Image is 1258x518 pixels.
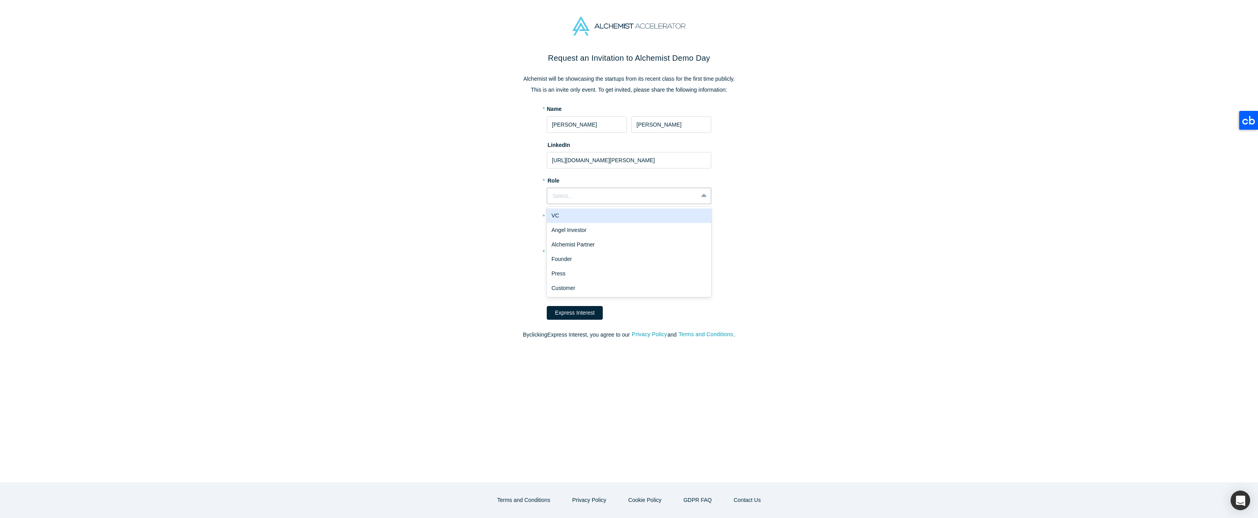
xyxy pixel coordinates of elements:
input: First Name [547,116,627,133]
button: Privacy Policy [631,330,667,339]
h2: Request an Invitation to Alchemist Demo Day [465,52,793,64]
label: Role [547,174,711,185]
div: Press [547,266,711,281]
button: Express Interest [547,306,603,320]
button: Contact Us [725,493,769,507]
label: LinkedIn [547,138,570,149]
div: Founder [547,252,711,266]
img: Alchemist Accelerator Logo [573,16,685,36]
p: By clicking Express Interest , you agree to our and . [465,331,793,339]
p: This is an invite only event. To get invited, please share the following information: [465,86,793,94]
p: Alchemist will be showcasing the startups from its recent class for the first time publicly. [465,75,793,83]
div: Alchemist Partner [547,237,711,252]
label: Name [547,105,562,113]
a: GDPR FAQ [675,493,720,507]
div: VC [547,208,711,223]
button: Terms and Conditions [489,493,559,507]
button: Terms and Conditions [678,330,734,339]
button: Privacy Policy [564,493,615,507]
div: Customer [547,281,711,295]
div: Select... [553,192,692,200]
div: Angel Investor [547,223,711,237]
input: Last Name [631,116,711,133]
button: Cookie Policy [620,493,670,507]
